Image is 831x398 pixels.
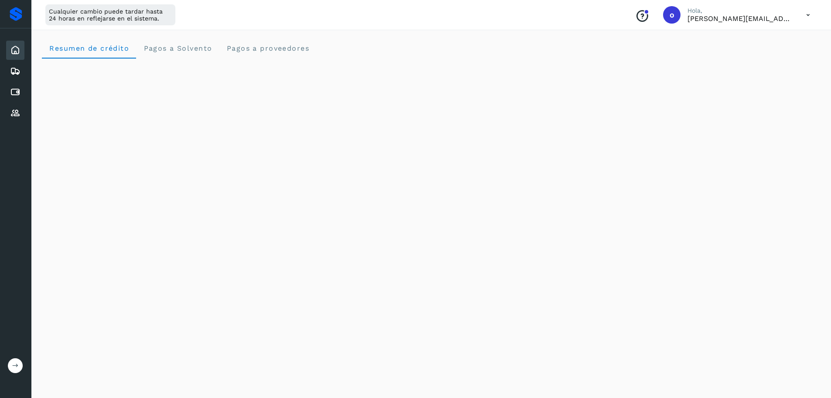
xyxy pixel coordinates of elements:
[6,41,24,60] div: Inicio
[226,44,309,52] span: Pagos a proveedores
[45,4,175,25] div: Cualquier cambio puede tardar hasta 24 horas en reflejarse en el sistema.
[687,7,792,14] p: Hola,
[687,14,792,23] p: obed.perez@clcsolutions.com.mx
[6,62,24,81] div: Embarques
[49,44,129,52] span: Resumen de crédito
[6,104,24,123] div: Proveedores
[6,83,24,102] div: Cuentas por pagar
[143,44,212,52] span: Pagos a Solvento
